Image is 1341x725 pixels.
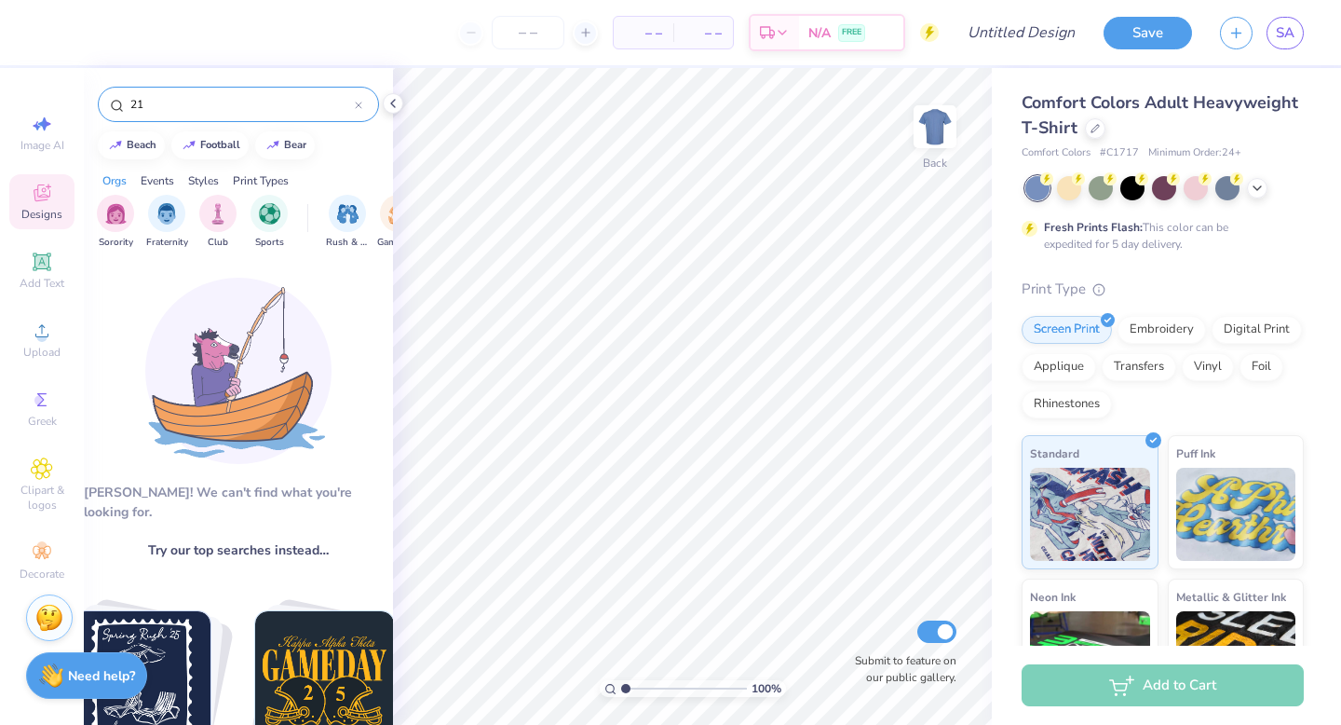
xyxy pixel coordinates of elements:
span: Sorority [99,236,133,250]
img: Standard [1030,468,1150,561]
div: Orgs [102,172,127,189]
img: trend_line.gif [108,140,123,151]
span: # C1717 [1100,145,1139,161]
img: Back [916,108,954,145]
img: Sports Image [259,203,280,225]
a: SA [1266,17,1304,49]
img: trend_line.gif [265,140,280,151]
div: Transfers [1102,353,1176,381]
img: Puff Ink [1176,468,1296,561]
div: beach [127,140,156,150]
span: Club [208,236,228,250]
label: Submit to feature on our public gallery. [845,652,956,686]
div: Vinyl [1182,353,1234,381]
span: Try our top searches instead… [148,540,329,560]
span: Rush & Bid [326,236,369,250]
span: SA [1276,22,1294,44]
span: Neon Ink [1030,587,1076,607]
span: Comfort Colors Adult Heavyweight T-Shirt [1022,91,1298,139]
button: football [171,131,249,159]
div: filter for Rush & Bid [326,195,369,250]
img: Neon Ink [1030,611,1150,704]
div: Print Type [1022,279,1304,300]
img: Rush & Bid Image [337,203,359,225]
div: Embroidery [1117,316,1206,344]
button: filter button [97,195,134,250]
div: Screen Print [1022,316,1112,344]
img: Sorority Image [105,203,127,225]
img: Loading... [145,278,332,464]
strong: Need help? [68,667,135,685]
strong: Fresh Prints Flash: [1044,220,1143,235]
div: filter for Sorority [97,195,134,250]
div: Digital Print [1212,316,1302,344]
div: bear [284,140,306,150]
span: Puff Ink [1176,444,1215,463]
span: Minimum Order: 24 + [1148,145,1241,161]
span: Upload [23,345,61,360]
span: Designs [21,207,62,222]
img: Metallic & Glitter Ink [1176,611,1296,704]
span: Sports [255,236,284,250]
button: bear [255,131,315,159]
button: Save [1104,17,1192,49]
span: Comfort Colors [1022,145,1090,161]
span: – – [684,23,722,43]
div: filter for Game Day [377,195,420,250]
div: filter for Sports [251,195,288,250]
div: football [200,140,240,150]
span: FREE [842,26,861,39]
div: Foil [1239,353,1283,381]
span: Image AI [20,138,64,153]
span: Standard [1030,444,1079,463]
span: N/A [808,23,831,43]
span: Add Text [20,276,64,291]
div: Print Types [233,172,289,189]
span: Game Day [377,236,420,250]
span: Metallic & Glitter Ink [1176,587,1286,607]
div: Applique [1022,353,1096,381]
div: Events [141,172,174,189]
img: Club Image [208,203,228,225]
img: Fraternity Image [156,203,177,225]
button: beach [98,131,165,159]
button: filter button [146,195,188,250]
div: Back [923,155,947,171]
div: Rhinestones [1022,390,1112,418]
span: Fraternity [146,236,188,250]
input: Try "Alpha" [129,95,355,114]
button: filter button [199,195,237,250]
button: filter button [377,195,420,250]
span: – – [625,23,662,43]
div: Styles [188,172,219,189]
div: filter for Club [199,195,237,250]
span: Clipart & logos [9,483,74,513]
div: This color can be expedited for 5 day delivery. [1044,219,1273,253]
input: Untitled Design [953,14,1090,51]
button: filter button [326,195,369,250]
button: filter button [251,195,288,250]
input: – – [492,16,564,49]
span: Greek [28,414,57,429]
div: filter for Fraternity [146,195,188,250]
span: 100 % [752,680,781,697]
img: Game Day Image [388,203,410,225]
div: [PERSON_NAME]! We can't find what you're looking for. [84,483,393,522]
img: trend_line.gif [182,140,196,151]
span: Decorate [20,567,64,581]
